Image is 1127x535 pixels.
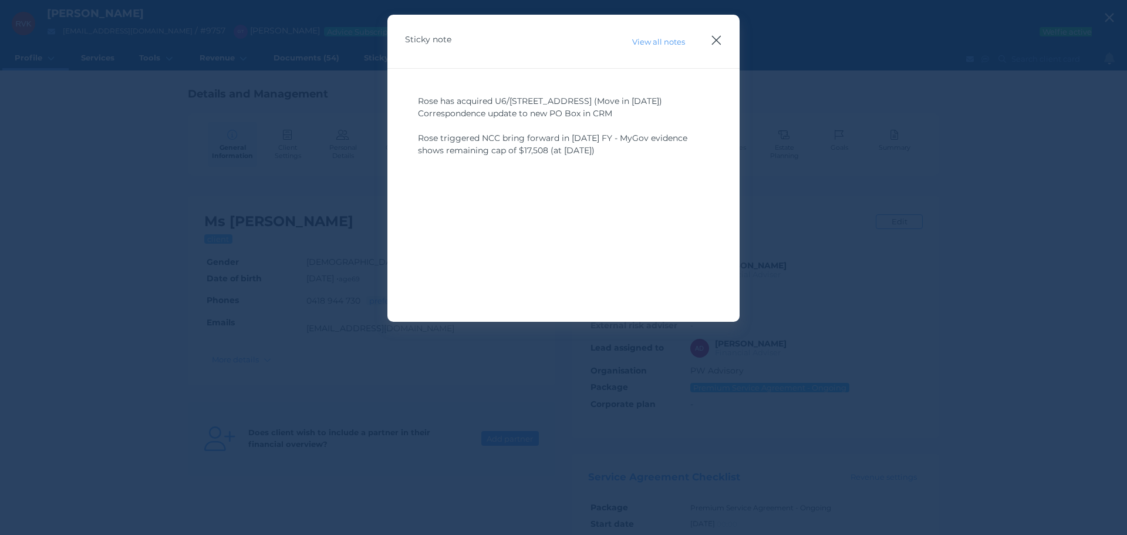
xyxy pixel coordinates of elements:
span: View all notes [627,37,690,46]
button: Close [711,32,722,48]
span: Correspondence update to new PO Box in CRM [418,108,612,119]
button: View all notes [626,34,690,49]
span: Sticky note [405,34,451,45]
span: Rose triggered NCC bring forward in [DATE] FY - MyGov evidence shows remaining cap of $17,508 (at... [418,133,690,156]
span: Rose has acquired U6/[STREET_ADDRESS] (Move in [DATE]) [418,96,662,106]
